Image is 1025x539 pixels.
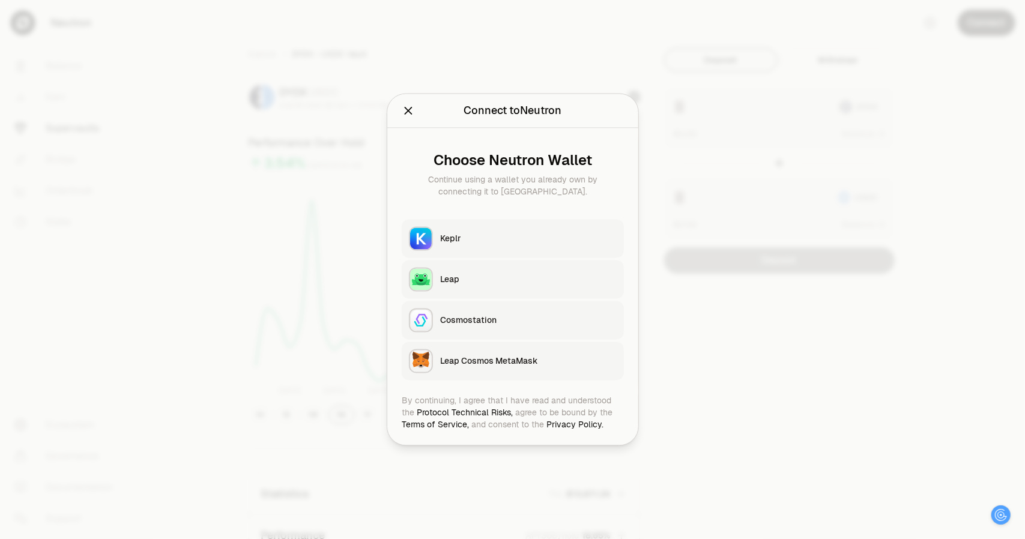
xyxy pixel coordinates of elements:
div: Continue using a wallet you already own by connecting it to [GEOGRAPHIC_DATA]. [411,174,614,198]
div: By continuing, I agree that I have read and understood the agree to be bound by the and consent t... [402,395,624,431]
div: Leap Cosmos MetaMask [440,355,617,367]
a: Privacy Policy. [546,420,603,430]
div: Cosmostation [440,315,617,327]
button: LeapLeap [402,260,624,299]
img: Leap Cosmos MetaMask [410,351,432,372]
img: Cosmostation [410,310,432,331]
button: KeplrKeplr [402,220,624,258]
div: Choose Neutron Wallet [411,152,614,169]
a: Terms of Service, [402,420,469,430]
button: Close [402,103,415,119]
button: Leap Cosmos MetaMaskLeap Cosmos MetaMask [402,342,624,381]
a: Protocol Technical Risks, [417,408,513,418]
div: Connect to Neutron [464,103,561,119]
img: Leap [410,269,432,291]
img: Keplr [410,228,432,250]
div: Keplr [440,233,617,245]
button: CosmostationCosmostation [402,301,624,340]
div: Leap [440,274,617,286]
